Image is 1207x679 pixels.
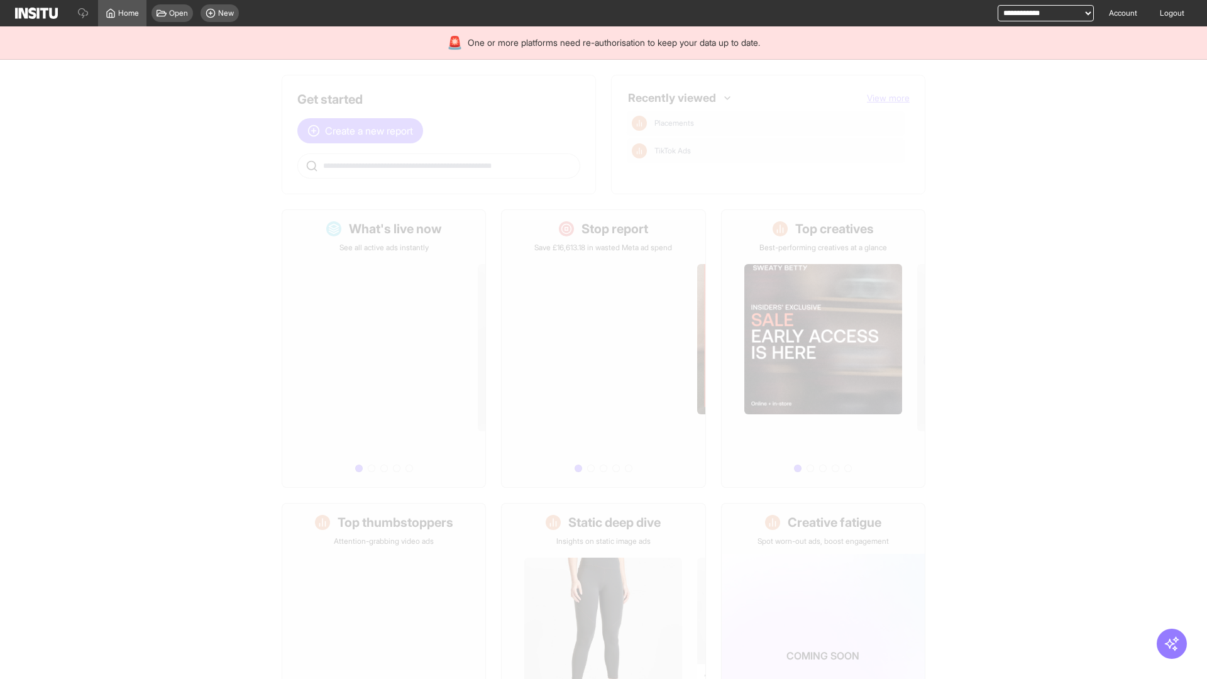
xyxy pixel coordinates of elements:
span: New [218,8,234,18]
span: Open [169,8,188,18]
span: Home [118,8,139,18]
div: 🚨 [447,34,463,52]
img: Logo [15,8,58,19]
span: One or more platforms need re-authorisation to keep your data up to date. [468,36,760,49]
